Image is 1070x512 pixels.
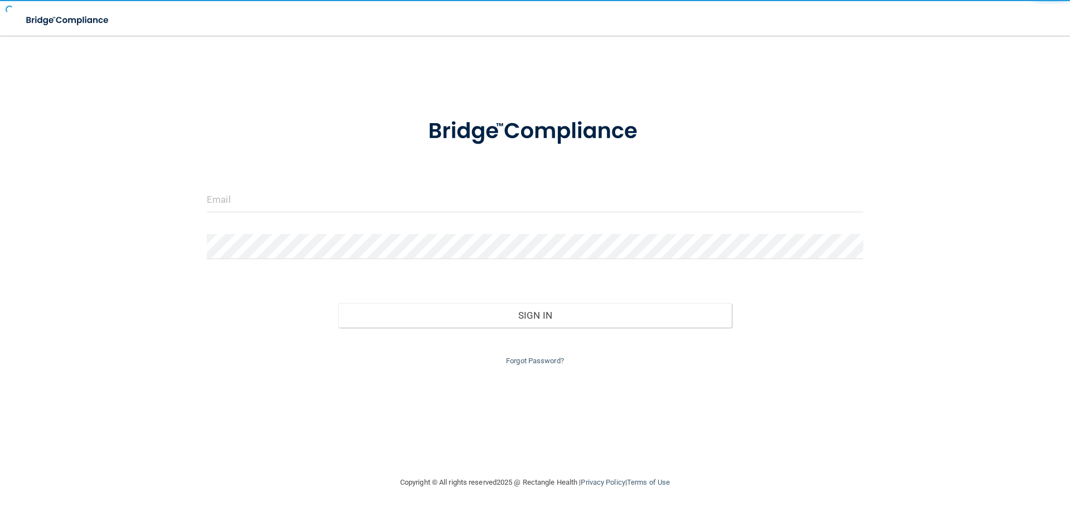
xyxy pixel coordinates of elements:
div: Copyright © All rights reserved 2025 @ Rectangle Health | | [332,465,738,500]
img: bridge_compliance_login_screen.278c3ca4.svg [405,103,665,160]
a: Privacy Policy [581,478,625,486]
a: Terms of Use [627,478,670,486]
a: Forgot Password? [506,357,564,365]
img: bridge_compliance_login_screen.278c3ca4.svg [17,9,119,32]
button: Sign In [338,303,732,328]
input: Email [207,187,863,212]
